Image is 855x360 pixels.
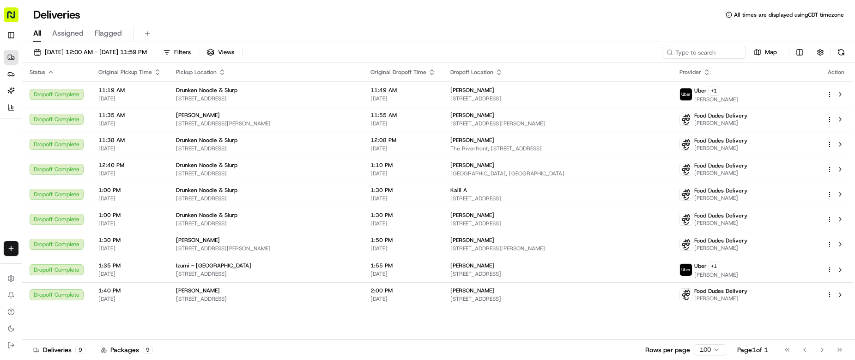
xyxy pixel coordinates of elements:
[143,346,153,354] div: 9
[176,145,356,152] span: [STREET_ADDRESS]
[30,68,45,76] span: Status
[370,186,436,194] span: 1:30 PM
[176,137,237,144] span: Drunken Noodle & Slurp
[19,89,36,106] img: 8016278978528_b943e370aa5ada12b00a_72.png
[370,95,436,102] span: [DATE]
[98,161,161,169] span: 12:40 PM
[6,204,74,220] a: 📗Knowledge Base
[52,28,84,39] span: Assigned
[98,211,161,219] span: 1:00 PM
[694,169,747,177] span: [PERSON_NAME]
[33,345,85,354] div: Deliveries
[9,37,168,52] p: Welcome 👋
[176,220,356,227] span: [STREET_ADDRESS]
[765,48,777,56] span: Map
[450,295,665,303] span: [STREET_ADDRESS]
[98,95,161,102] span: [DATE]
[159,46,195,59] button: Filters
[370,262,436,269] span: 1:55 PM
[450,112,494,119] span: [PERSON_NAME]
[370,120,436,127] span: [DATE]
[29,169,75,176] span: [PERSON_NAME]
[450,195,665,202] span: [STREET_ADDRESS]
[98,295,161,303] span: [DATE]
[835,46,848,59] button: Refresh
[9,135,24,150] img: FDD Support
[694,162,747,169] span: Food Dudes Delivery
[65,230,112,237] a: Powered byPylon
[9,160,24,175] img: Asif Zaman Khan
[679,68,701,76] span: Provider
[680,264,692,276] img: uber-new-logo.jpeg
[203,46,238,59] button: Views
[176,262,251,269] span: Izumi - [GEOGRAPHIC_DATA]
[98,245,161,252] span: [DATE]
[694,287,747,295] span: Food Dudes Delivery
[370,68,426,76] span: Original Dropoff Time
[370,245,436,252] span: [DATE]
[370,295,436,303] span: [DATE]
[450,220,665,227] span: [STREET_ADDRESS]
[176,87,237,94] span: Drunken Noodle & Slurp
[734,11,844,19] span: All times are displayed using CDT timezone
[18,207,71,217] span: Knowledge Base
[694,212,747,219] span: Food Dudes Delivery
[45,48,147,56] span: [DATE] 12:00 AM - [DATE] 11:59 PM
[694,187,747,194] span: Food Dudes Delivery
[370,270,436,278] span: [DATE]
[66,144,69,151] span: •
[176,211,237,219] span: Drunken Noodle & Slurp
[694,87,707,94] span: Uber
[450,262,494,269] span: [PERSON_NAME]
[694,271,738,279] span: [PERSON_NAME]
[680,138,692,150] img: food_dudes.png
[370,236,436,244] span: 1:50 PM
[98,186,161,194] span: 1:00 PM
[370,87,436,94] span: 11:49 AM
[694,137,747,144] span: Food Dudes Delivery
[450,95,665,102] span: [STREET_ADDRESS]
[450,137,494,144] span: [PERSON_NAME]
[450,161,494,169] span: [PERSON_NAME]
[176,186,237,194] span: Drunken Noodle & Slurp
[176,287,220,294] span: [PERSON_NAME]
[78,208,85,216] div: 💻
[450,270,665,278] span: [STREET_ADDRESS]
[98,195,161,202] span: [DATE]
[680,213,692,225] img: food_dudes.png
[694,262,707,270] span: Uber
[42,89,152,98] div: Start new chat
[370,145,436,152] span: [DATE]
[30,46,151,59] button: [DATE] 12:00 AM - [DATE] 11:59 PM
[450,145,665,152] span: The Riverfront, [STREET_ADDRESS]
[98,220,161,227] span: [DATE]
[694,119,747,127] span: [PERSON_NAME]
[450,211,494,219] span: [PERSON_NAME]
[694,219,747,227] span: [PERSON_NAME]
[694,96,738,103] span: [PERSON_NAME]
[370,211,436,219] span: 1:30 PM
[694,237,747,244] span: Food Dudes Delivery
[9,121,59,128] div: Past conversations
[826,68,846,76] div: Action
[694,194,747,202] span: [PERSON_NAME]
[176,270,356,278] span: [STREET_ADDRESS]
[680,238,692,250] img: food_dudes.png
[370,137,436,144] span: 12:08 PM
[74,204,152,220] a: 💻API Documentation
[450,287,494,294] span: [PERSON_NAME]
[709,86,719,96] button: +1
[218,48,234,56] span: Views
[176,195,356,202] span: [STREET_ADDRESS]
[75,346,85,354] div: 9
[370,112,436,119] span: 11:55 AM
[98,120,161,127] span: [DATE]
[98,270,161,278] span: [DATE]
[9,89,26,106] img: 1736555255976-a54dd68f-1ca7-489b-9aae-adbdc363a1c4
[18,169,26,177] img: 1736555255976-a54dd68f-1ca7-489b-9aae-adbdc363a1c4
[370,287,436,294] span: 2:00 PM
[370,195,436,202] span: [DATE]
[98,262,161,269] span: 1:35 PM
[450,87,494,94] span: [PERSON_NAME]
[645,345,690,354] p: Rows per page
